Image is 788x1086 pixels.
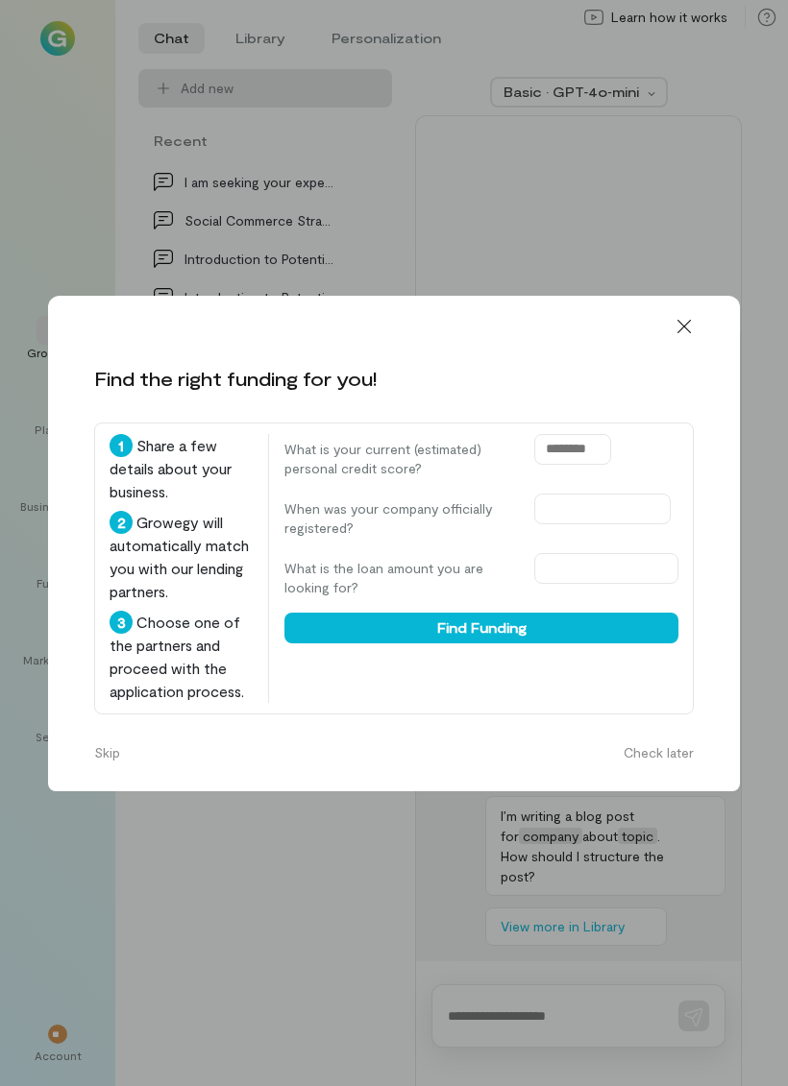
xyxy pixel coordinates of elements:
[284,559,515,597] label: What is the loan amount you are looking for?
[284,613,678,643] button: Find Funding
[94,365,377,392] div: Find the right funding for you!
[110,434,253,503] div: Share a few details about your business.
[110,611,253,703] div: Choose one of the partners and proceed with the application process.
[110,511,133,534] div: 2
[284,499,515,538] label: When was your company officially registered?
[110,511,253,603] div: Growegy will automatically match you with our lending partners.
[110,611,133,634] div: 3
[612,737,705,768] button: Check later
[110,434,133,457] div: 1
[284,440,515,478] label: What is your current (estimated) personal credit score?
[83,737,132,768] button: Skip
